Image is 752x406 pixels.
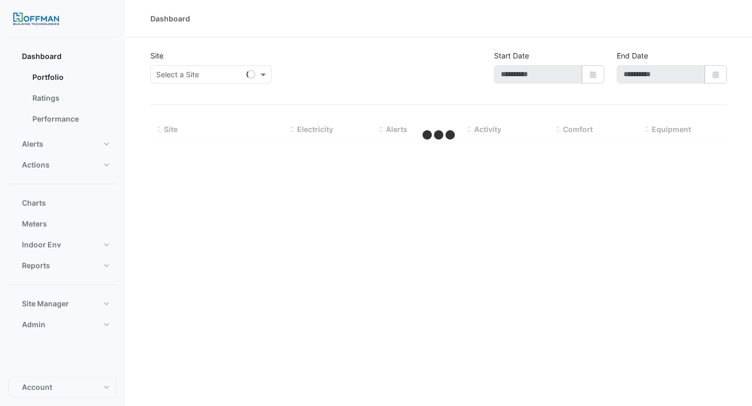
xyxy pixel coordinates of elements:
span: Site [164,125,178,134]
span: Alerts [22,139,43,149]
img: Company Logo [13,8,60,29]
a: Portfolio [24,67,117,88]
div: Dashboard [8,67,117,134]
button: Reports [8,255,117,276]
button: Alerts [8,134,117,154]
button: Indoor Env [8,234,117,255]
span: Reports [22,260,50,271]
div: Dashboard [150,13,190,24]
label: End Date [617,50,648,61]
span: Admin [22,319,45,330]
span: Charts [22,198,46,208]
label: Site [150,50,163,61]
button: Admin [8,314,117,335]
span: Site Manager [22,298,69,309]
button: Actions [8,154,117,175]
button: Meters [8,213,117,234]
button: Account [8,377,117,398]
span: Alerts [386,125,407,134]
span: Activity [474,125,501,134]
a: Ratings [24,88,117,109]
span: Meters [22,219,47,229]
span: Account [22,382,52,392]
a: Performance [24,109,117,129]
span: Equipment [652,125,691,134]
span: Comfort [563,125,593,134]
span: Electricity [297,125,333,134]
button: Charts [8,193,117,213]
span: Dashboard [22,51,62,62]
span: Actions [22,160,50,170]
button: Dashboard [8,46,117,67]
button: Site Manager [8,293,117,314]
label: Start Date [494,50,529,61]
span: Indoor Env [22,240,61,250]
